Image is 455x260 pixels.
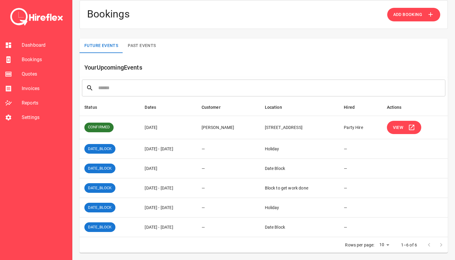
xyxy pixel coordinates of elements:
[140,198,196,218] td: [DATE] - [DATE]
[22,114,67,121] span: Settings
[197,159,260,178] td: —
[260,159,339,178] td: Date Block
[80,99,448,237] table: simple table
[197,198,260,218] td: —
[197,139,260,159] td: —
[260,198,339,218] td: Holiday
[197,218,260,237] td: —
[339,99,382,116] th: Hired
[387,121,422,134] button: View
[22,85,67,92] span: Invoices
[260,218,339,237] td: Date Block
[140,116,196,139] td: [DATE]
[339,198,382,218] td: —
[382,99,448,116] th: Actions
[140,99,196,116] th: Dates
[377,240,391,249] div: 10
[140,139,196,159] td: [DATE] - [DATE]
[387,8,440,21] button: Add Booking
[22,70,67,78] span: Quotes
[123,39,161,53] button: Past Events
[84,146,115,152] span: DATE_BLOCK
[339,218,382,237] td: —
[22,56,67,63] span: Bookings
[140,218,196,237] td: [DATE] - [DATE]
[84,185,115,191] span: DATE_BLOCK
[345,242,374,248] p: Rows per page:
[393,11,422,18] span: Add Booking
[339,139,382,159] td: —
[260,139,339,159] td: Holiday
[84,166,115,171] span: DATE_BLOCK
[197,116,260,139] td: [PERSON_NAME]
[84,224,115,230] span: DATE_BLOCK
[260,178,339,198] td: Block to get work done
[393,124,403,131] span: View
[22,99,67,107] span: Reports
[140,178,196,198] td: [DATE] - [DATE]
[339,116,382,139] td: Party Hire
[84,63,448,72] h6: Your Upcoming Events
[84,205,115,211] span: DATE_BLOCK
[260,99,339,116] th: Location
[80,39,123,53] button: Future Events
[80,99,140,116] th: Status
[401,242,417,248] p: 1–6 of 6
[197,99,260,116] th: Customer
[87,8,130,21] h4: Bookings
[140,159,196,178] td: [DATE]
[339,159,382,178] td: —
[260,116,339,139] td: [STREET_ADDRESS]
[84,124,114,130] span: CONFIRMED
[197,178,260,198] td: —
[339,178,382,198] td: —
[22,42,67,49] span: Dashboard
